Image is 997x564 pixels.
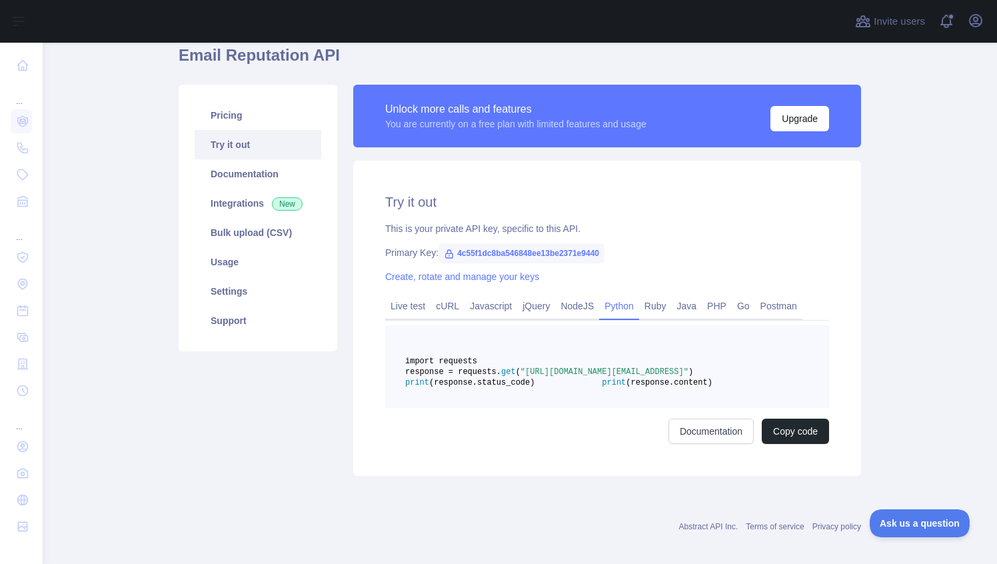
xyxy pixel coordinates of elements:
span: print [602,378,626,387]
h2: Try it out [385,193,829,211]
span: import requests [405,357,477,366]
span: (response.status_code) [429,378,534,387]
span: get [501,367,516,377]
a: jQuery [517,295,555,317]
div: ... [11,216,32,243]
div: ... [11,405,32,432]
span: New [272,197,303,211]
span: Invite users [874,14,925,29]
a: Terms of service [746,522,804,531]
a: Try it out [195,130,321,159]
a: Postman [755,295,802,317]
span: ) [688,367,693,377]
button: Copy code [762,419,829,444]
a: Javascript [465,295,517,317]
a: Python [599,295,639,317]
a: Support [195,306,321,335]
span: ( [516,367,520,377]
a: Go [732,295,755,317]
a: cURL [431,295,465,317]
a: Documentation [668,419,754,444]
a: Abstract API Inc. [679,522,738,531]
span: "[URL][DOMAIN_NAME][EMAIL_ADDRESS]" [520,367,688,377]
button: Upgrade [770,106,829,131]
h1: Email Reputation API [179,45,861,77]
button: Invite users [852,11,928,32]
a: Integrations New [195,189,321,218]
a: Live test [385,295,431,317]
a: Settings [195,277,321,306]
a: PHP [702,295,732,317]
a: Usage [195,247,321,277]
a: Documentation [195,159,321,189]
a: Create, rotate and manage your keys [385,271,539,282]
a: Ruby [639,295,672,317]
a: Pricing [195,101,321,130]
iframe: Toggle Customer Support [870,509,970,537]
span: response = requests. [405,367,501,377]
div: You are currently on a free plan with limited features and usage [385,117,646,131]
a: NodeJS [555,295,599,317]
a: Java [672,295,702,317]
span: 4c55f1dc8ba546848ee13be2371e9440 [439,243,604,263]
div: Unlock more calls and features [385,101,646,117]
a: Privacy policy [812,522,861,531]
div: Primary Key: [385,246,829,259]
div: This is your private API key, specific to this API. [385,222,829,235]
span: (response.content) [626,378,712,387]
span: print [405,378,429,387]
div: ... [11,80,32,107]
a: Bulk upload (CSV) [195,218,321,247]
